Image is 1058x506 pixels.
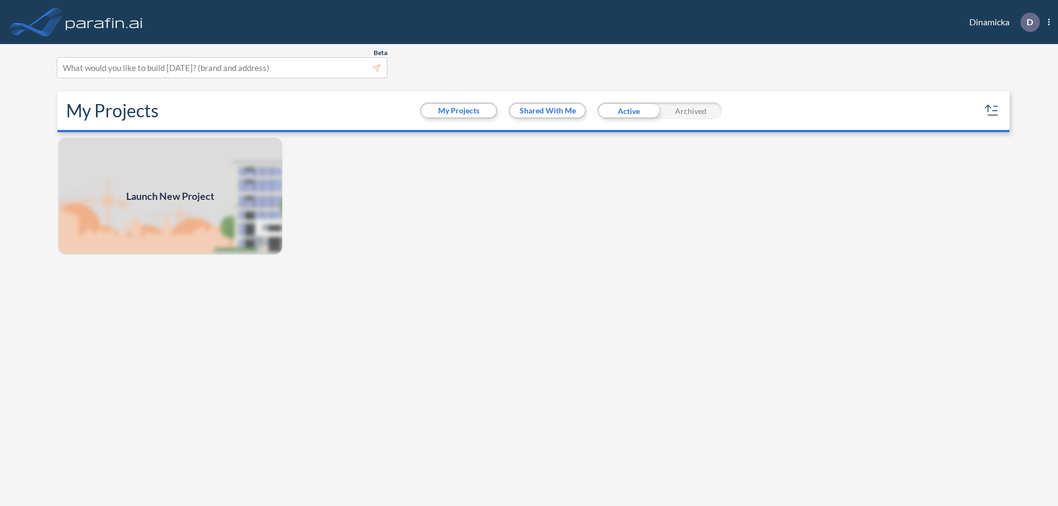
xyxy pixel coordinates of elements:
[63,11,145,33] img: logo
[660,102,722,119] div: Archived
[66,100,159,121] h2: My Projects
[983,102,1001,119] button: sort
[422,104,496,117] button: My Projects
[510,104,585,117] button: Shared With Me
[953,13,1050,32] div: Dinamicka
[57,137,283,255] a: Launch New Project
[374,48,387,57] span: Beta
[1027,17,1033,27] p: D
[126,189,214,204] span: Launch New Project
[57,137,283,255] img: add
[597,102,660,119] div: Active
